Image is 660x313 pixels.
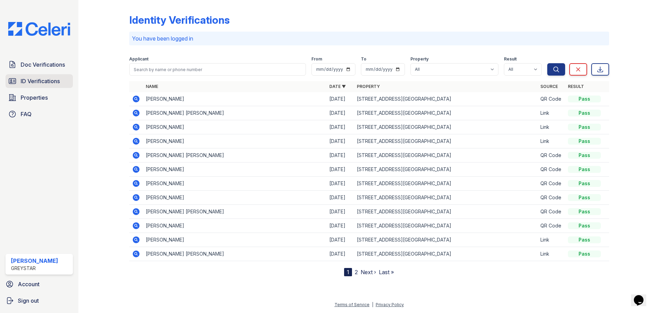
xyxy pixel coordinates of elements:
[568,166,601,173] div: Pass
[143,134,327,148] td: [PERSON_NAME]
[568,152,601,159] div: Pass
[11,257,58,265] div: [PERSON_NAME]
[357,84,380,89] a: Property
[568,110,601,116] div: Pass
[354,148,538,163] td: [STREET_ADDRESS][GEOGRAPHIC_DATA]
[568,236,601,243] div: Pass
[361,269,376,276] a: Next ›
[568,96,601,102] div: Pass
[538,233,565,247] td: Link
[5,91,73,104] a: Properties
[344,268,352,276] div: 1
[504,56,517,62] label: Result
[143,92,327,106] td: [PERSON_NAME]
[568,84,584,89] a: Result
[327,163,354,177] td: [DATE]
[568,222,601,229] div: Pass
[568,250,601,257] div: Pass
[355,269,358,276] a: 2
[143,163,327,177] td: [PERSON_NAME]
[568,194,601,201] div: Pass
[327,247,354,261] td: [DATE]
[329,84,346,89] a: Date ▼
[538,134,565,148] td: Link
[361,56,366,62] label: To
[327,134,354,148] td: [DATE]
[143,106,327,120] td: [PERSON_NAME] [PERSON_NAME]
[5,74,73,88] a: ID Verifications
[3,294,76,308] a: Sign out
[354,163,538,177] td: [STREET_ADDRESS][GEOGRAPHIC_DATA]
[568,124,601,131] div: Pass
[354,219,538,233] td: [STREET_ADDRESS][GEOGRAPHIC_DATA]
[129,63,306,76] input: Search by name or phone number
[538,120,565,134] td: Link
[538,219,565,233] td: QR Code
[5,107,73,121] a: FAQ
[538,106,565,120] td: Link
[143,148,327,163] td: [PERSON_NAME] [PERSON_NAME]
[538,148,565,163] td: QR Code
[354,205,538,219] td: [STREET_ADDRESS][GEOGRAPHIC_DATA]
[21,60,65,69] span: Doc Verifications
[327,205,354,219] td: [DATE]
[3,277,76,291] a: Account
[354,191,538,205] td: [STREET_ADDRESS][GEOGRAPHIC_DATA]
[327,148,354,163] td: [DATE]
[327,106,354,120] td: [DATE]
[143,219,327,233] td: [PERSON_NAME]
[631,286,653,306] iframe: chat widget
[21,77,60,85] span: ID Verifications
[21,93,48,102] span: Properties
[143,191,327,205] td: [PERSON_NAME]
[143,205,327,219] td: [PERSON_NAME] [PERSON_NAME]
[568,138,601,145] div: Pass
[327,233,354,247] td: [DATE]
[354,177,538,191] td: [STREET_ADDRESS][GEOGRAPHIC_DATA]
[376,302,404,307] a: Privacy Policy
[18,280,40,288] span: Account
[132,34,606,43] p: You have been logged in
[327,120,354,134] td: [DATE]
[538,247,565,261] td: Link
[354,92,538,106] td: [STREET_ADDRESS][GEOGRAPHIC_DATA]
[538,191,565,205] td: QR Code
[538,163,565,177] td: QR Code
[143,233,327,247] td: [PERSON_NAME]
[327,191,354,205] td: [DATE]
[540,84,558,89] a: Source
[327,177,354,191] td: [DATE]
[146,84,158,89] a: Name
[311,56,322,62] label: From
[143,247,327,261] td: [PERSON_NAME] [PERSON_NAME]
[21,110,32,118] span: FAQ
[129,14,230,26] div: Identity Verifications
[410,56,429,62] label: Property
[3,22,76,36] img: CE_Logo_Blue-a8612792a0a2168367f1c8372b55b34899dd931a85d93a1a3d3e32e68fde9ad4.png
[538,177,565,191] td: QR Code
[327,219,354,233] td: [DATE]
[354,106,538,120] td: [STREET_ADDRESS][GEOGRAPHIC_DATA]
[129,56,148,62] label: Applicant
[334,302,370,307] a: Terms of Service
[379,269,394,276] a: Last »
[354,233,538,247] td: [STREET_ADDRESS][GEOGRAPHIC_DATA]
[354,247,538,261] td: [STREET_ADDRESS][GEOGRAPHIC_DATA]
[538,205,565,219] td: QR Code
[143,177,327,191] td: [PERSON_NAME]
[568,180,601,187] div: Pass
[354,120,538,134] td: [STREET_ADDRESS][GEOGRAPHIC_DATA]
[18,297,39,305] span: Sign out
[327,92,354,106] td: [DATE]
[568,208,601,215] div: Pass
[143,120,327,134] td: [PERSON_NAME]
[5,58,73,71] a: Doc Verifications
[372,302,373,307] div: |
[354,134,538,148] td: [STREET_ADDRESS][GEOGRAPHIC_DATA]
[538,92,565,106] td: QR Code
[11,265,58,272] div: Greystar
